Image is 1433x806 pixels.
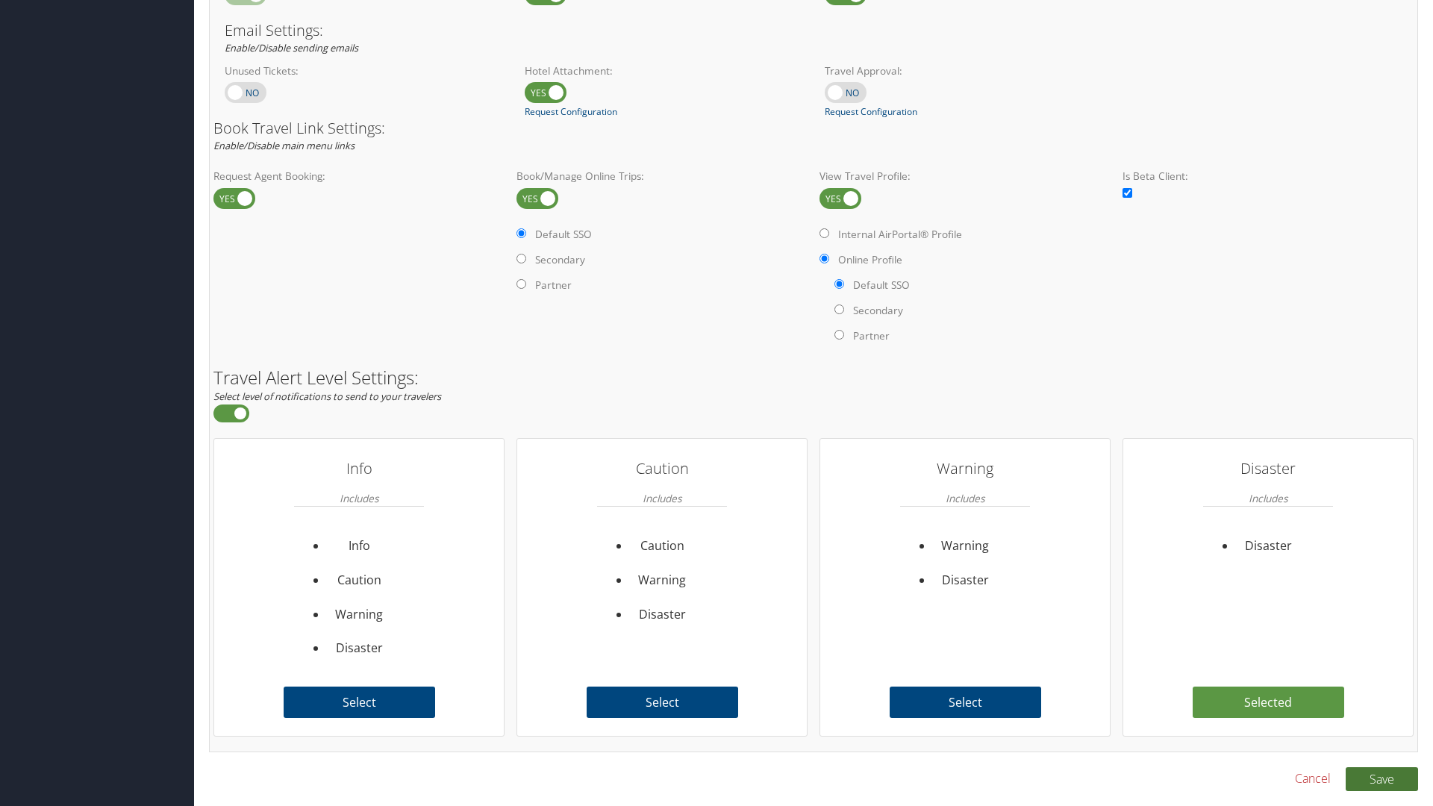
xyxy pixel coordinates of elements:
em: Includes [1249,484,1287,513]
label: Selected [1193,687,1344,718]
em: Includes [643,484,681,513]
a: Cancel [1295,769,1331,787]
label: Hotel Attachment: [525,63,802,78]
label: Unused Tickets: [225,63,502,78]
h3: Email Settings: [225,23,1402,38]
em: Select level of notifications to send to your travelers [213,390,441,403]
label: View Travel Profile: [819,169,1111,184]
li: Info [327,529,392,563]
li: Disaster [630,598,695,632]
li: Warning [630,563,695,598]
label: Book/Manage Online Trips: [516,169,808,184]
h3: Caution [597,454,727,484]
a: Request Configuration [825,105,917,119]
label: Request Agent Booking: [213,169,505,184]
a: Request Configuration [525,105,617,119]
label: Travel Approval: [825,63,1102,78]
label: Is Beta Client: [1123,169,1414,184]
li: Disaster [933,563,998,598]
label: Default SSO [535,227,592,242]
h3: Info [294,454,424,484]
li: Caution [327,563,392,598]
label: Select [284,687,435,718]
h2: Travel Alert Level Settings: [213,369,1414,387]
label: Secondary [853,303,903,318]
label: Partner [535,278,572,293]
h3: Book Travel Link Settings: [213,121,1414,136]
label: Secondary [535,252,585,267]
li: Disaster [327,631,392,666]
li: Caution [630,529,695,563]
label: Internal AirPortal® Profile [838,227,962,242]
li: Disaster [1236,529,1301,563]
label: Select [890,687,1041,718]
button: Save [1346,767,1418,791]
h3: Warning [900,454,1030,484]
li: Warning [327,598,392,632]
em: Enable/Disable main menu links [213,139,355,152]
em: Includes [340,484,378,513]
h3: Disaster [1203,454,1333,484]
em: Includes [946,484,984,513]
label: Partner [853,328,890,343]
label: Default SSO [853,278,910,293]
li: Warning [933,529,998,563]
em: Enable/Disable sending emails [225,41,358,54]
label: Select [587,687,738,718]
label: Online Profile [838,252,902,267]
